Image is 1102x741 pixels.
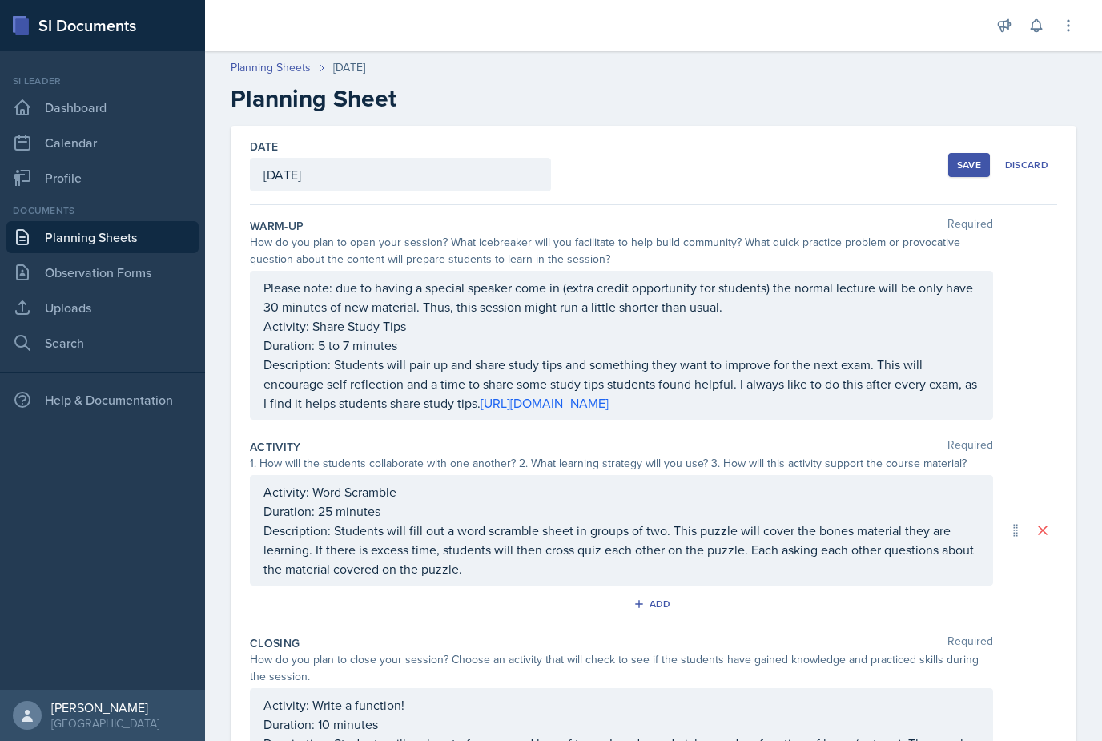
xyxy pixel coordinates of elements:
[481,394,609,412] a: [URL][DOMAIN_NAME]
[996,153,1057,177] button: Discard
[250,635,300,651] label: Closing
[333,59,365,76] div: [DATE]
[628,592,680,616] button: Add
[6,221,199,253] a: Planning Sheets
[250,439,301,455] label: Activity
[263,521,979,578] p: Description: Students will fill out a word scramble sheet in groups of two. This puzzle will cove...
[6,256,199,288] a: Observation Forms
[947,635,993,651] span: Required
[250,455,993,472] div: 1. How will the students collaborate with one another? 2. What learning strategy will you use? 3....
[947,218,993,234] span: Required
[263,355,979,413] p: Description: Students will pair up and share study tips and something they want to improve for th...
[947,439,993,455] span: Required
[6,91,199,123] a: Dashboard
[6,327,199,359] a: Search
[6,384,199,416] div: Help & Documentation
[957,159,981,171] div: Save
[263,501,979,521] p: Duration: 25 minutes
[263,695,979,715] p: Activity: Write a function!
[250,218,304,234] label: Warm-Up
[1005,159,1048,171] div: Discard
[6,127,199,159] a: Calendar
[263,336,979,355] p: Duration: 5 to 7 minutes
[637,598,671,610] div: Add
[263,715,979,734] p: Duration: 10 minutes
[263,316,979,336] p: Activity: Share Study Tips
[948,153,990,177] button: Save
[263,278,979,316] p: Please note: due to having a special speaker come in (extra credit opportunity for students) the ...
[250,651,993,685] div: How do you plan to close your session? Choose an activity that will check to see if the students ...
[6,203,199,218] div: Documents
[231,84,1076,113] h2: Planning Sheet
[51,715,159,731] div: [GEOGRAPHIC_DATA]
[231,59,311,76] a: Planning Sheets
[6,292,199,324] a: Uploads
[263,482,979,501] p: Activity: Word Scramble
[51,699,159,715] div: [PERSON_NAME]
[250,139,278,155] label: Date
[250,234,993,268] div: How do you plan to open your session? What icebreaker will you facilitate to help build community...
[6,74,199,88] div: Si leader
[6,162,199,194] a: Profile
